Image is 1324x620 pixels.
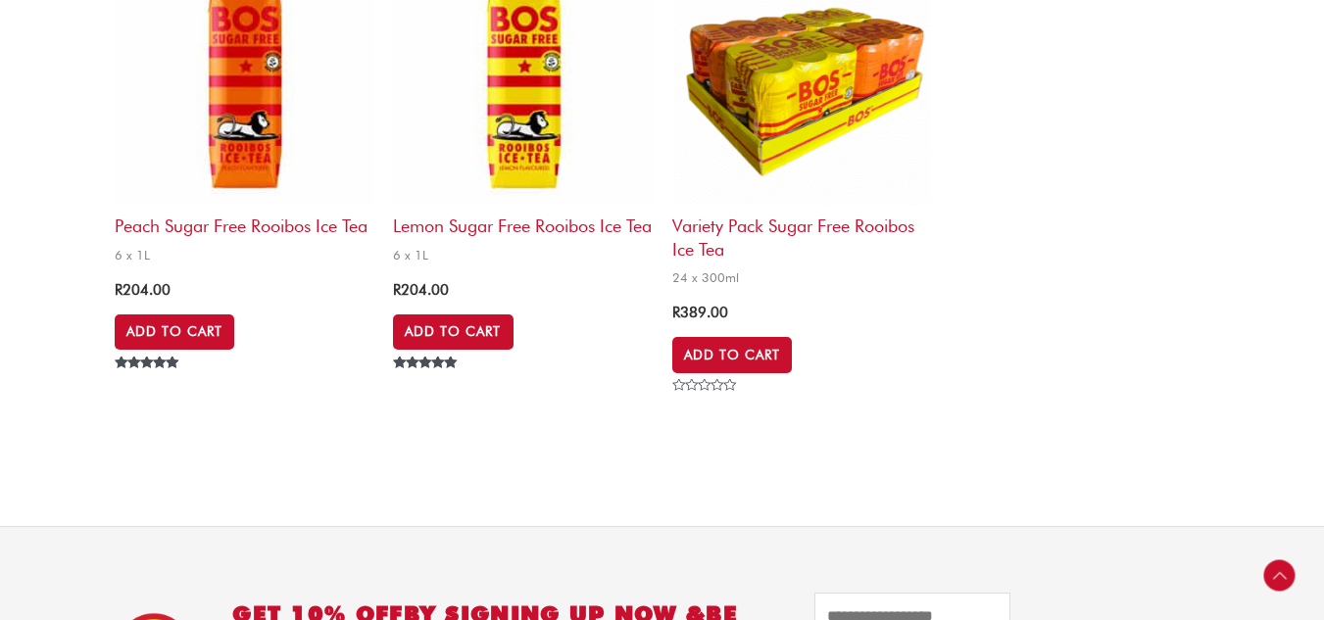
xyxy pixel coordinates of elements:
a: Add to cart: “Lemon Sugar Free Rooibos Ice Tea” [393,314,513,350]
bdi: 204.00 [115,281,171,299]
h2: Variety Pack Sugar Free Rooibos Ice Tea [672,205,931,261]
a: Add to cart: “Variety Pack Sugar Free Rooibos Ice Tea” [672,337,792,372]
span: Rated out of 5 [115,357,182,413]
span: Rated out of 5 [393,357,461,413]
span: R [672,304,680,321]
bdi: 204.00 [393,281,449,299]
h2: Lemon Sugar Free Rooibos Ice Tea [393,205,652,237]
span: 24 x 300ml [672,269,931,286]
bdi: 389.00 [672,304,728,321]
span: 6 x 1L [393,247,652,263]
span: R [115,281,123,299]
span: 6 x 1L [115,247,373,263]
h2: Peach Sugar Free Rooibos Ice Tea [115,205,373,237]
span: R [393,281,401,299]
a: Add to cart: “Peach Sugar Free Rooibos Ice Tea” [115,314,234,350]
